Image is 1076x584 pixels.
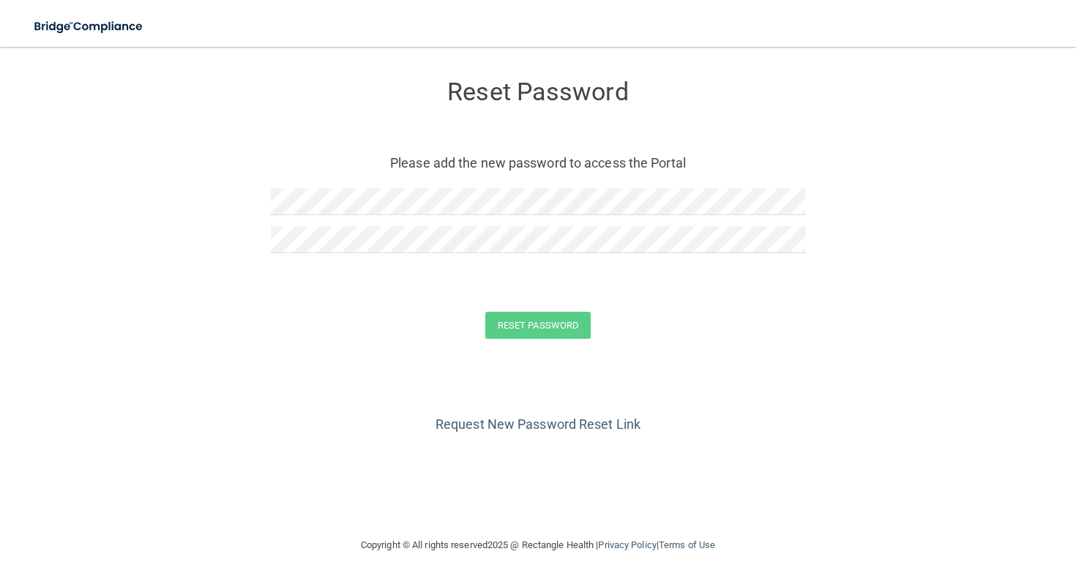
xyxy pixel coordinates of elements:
[598,539,656,550] a: Privacy Policy
[282,151,794,175] p: Please add the new password to access the Portal
[271,78,805,105] h3: Reset Password
[271,522,805,569] div: Copyright © All rights reserved 2025 @ Rectangle Health | |
[22,12,157,42] img: bridge_compliance_login_screen.278c3ca4.svg
[485,312,591,339] button: Reset Password
[436,416,640,432] a: Request New Password Reset Link
[659,539,715,550] a: Terms of Use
